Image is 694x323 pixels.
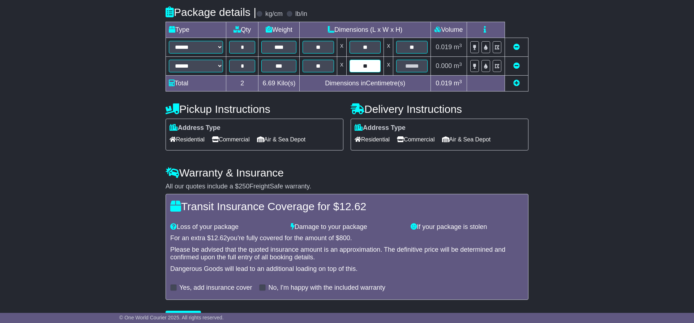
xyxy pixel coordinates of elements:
td: x [384,57,393,76]
td: Dimensions (L x W x H) [300,22,431,38]
label: Address Type [355,124,406,132]
label: kg/cm [265,10,283,18]
td: Weight [258,22,300,38]
span: Commercial [397,134,434,145]
span: m [454,62,462,69]
td: Type [166,22,226,38]
a: Remove this item [513,62,520,69]
td: x [337,38,346,57]
h4: Warranty & Insurance [166,167,528,179]
div: All our quotes include a $ FreightSafe warranty. [166,183,528,191]
td: Total [166,76,226,92]
div: Loss of your package [167,223,287,231]
span: 800 [339,234,350,242]
label: No, I'm happy with the included warranty [268,284,385,292]
div: Dangerous Goods will lead to an additional loading on top of this. [170,265,524,273]
td: Volume [430,22,467,38]
span: Air & Sea Depot [442,134,491,145]
sup: 3 [459,43,462,48]
h4: Delivery Instructions [351,103,528,115]
td: x [384,38,393,57]
label: Address Type [170,124,220,132]
span: © One World Courier 2025. All rights reserved. [119,315,224,320]
div: Damage to your package [287,223,407,231]
sup: 3 [459,79,462,84]
td: Kilo(s) [258,76,300,92]
span: 12.62 [211,234,227,242]
span: 250 [239,183,249,190]
div: If your package is stolen [407,223,527,231]
span: Commercial [212,134,249,145]
h4: Package details | [166,6,256,18]
h4: Transit Insurance Coverage for $ [170,200,524,212]
a: Remove this item [513,43,520,51]
span: 0.019 [436,43,452,51]
a: Add new item [513,80,520,87]
div: For an extra $ you're fully covered for the amount of $ . [170,234,524,242]
label: Yes, add insurance cover [179,284,252,292]
span: Air & Sea Depot [257,134,306,145]
span: 0.019 [436,80,452,87]
div: Please be advised that the quoted insurance amount is an approximation. The definitive price will... [170,246,524,262]
td: 2 [226,76,258,92]
td: x [337,57,346,76]
h4: Pickup Instructions [166,103,343,115]
span: 6.69 [262,80,275,87]
span: Residential [355,134,390,145]
label: lb/in [295,10,307,18]
td: Qty [226,22,258,38]
td: Dimensions in Centimetre(s) [300,76,431,92]
span: 0.000 [436,62,452,69]
span: m [454,43,462,51]
span: 12.62 [339,200,366,212]
span: Residential [170,134,205,145]
span: m [454,80,462,87]
sup: 3 [459,61,462,67]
